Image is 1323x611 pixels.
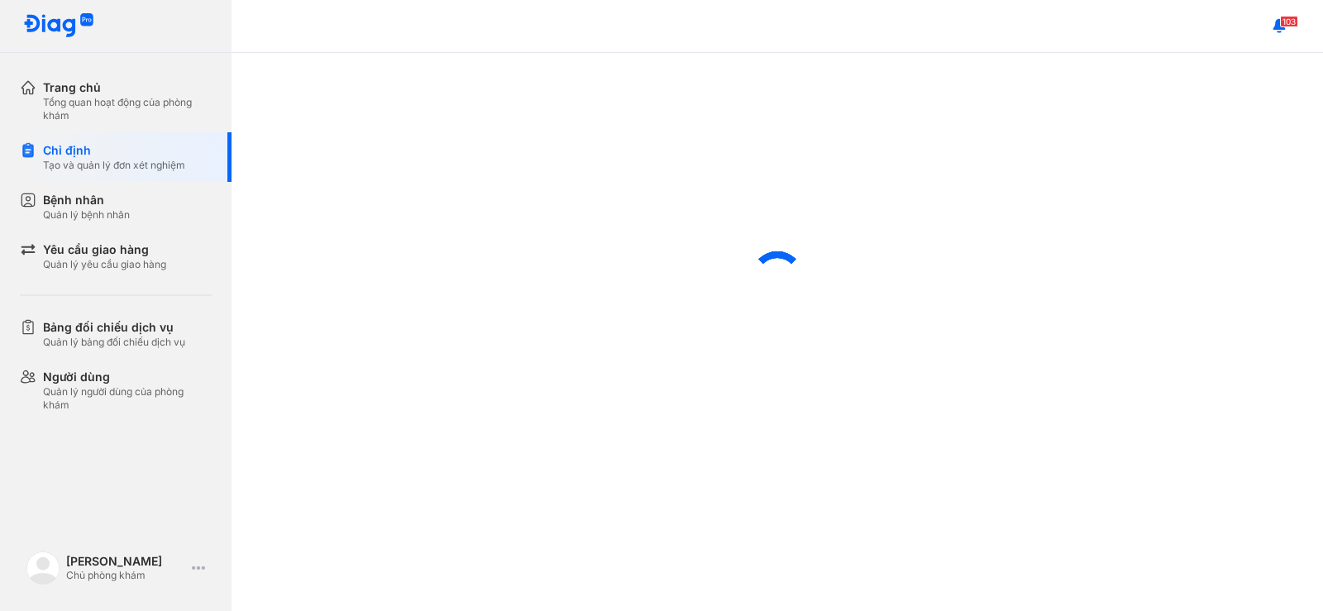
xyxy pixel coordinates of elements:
[43,336,185,349] div: Quản lý bảng đối chiếu dịch vụ
[43,319,185,336] div: Bảng đối chiếu dịch vụ
[66,569,185,582] div: Chủ phòng khám
[43,192,130,208] div: Bệnh nhân
[43,385,212,412] div: Quản lý người dùng của phòng khám
[23,13,94,39] img: logo
[43,258,166,271] div: Quản lý yêu cầu giao hàng
[43,142,185,159] div: Chỉ định
[43,96,212,122] div: Tổng quan hoạt động của phòng khám
[26,551,60,585] img: logo
[66,554,185,569] div: [PERSON_NAME]
[43,241,166,258] div: Yêu cầu giao hàng
[43,79,212,96] div: Trang chủ
[1280,16,1298,27] span: 103
[43,208,130,222] div: Quản lý bệnh nhân
[43,159,185,172] div: Tạo và quản lý đơn xét nghiệm
[43,369,212,385] div: Người dùng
